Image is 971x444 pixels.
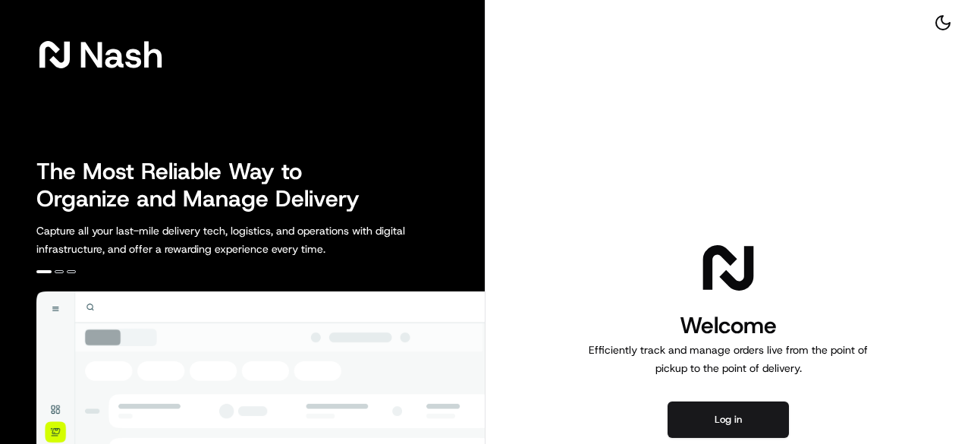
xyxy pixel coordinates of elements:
[583,341,874,377] p: Efficiently track and manage orders live from the point of pickup to the point of delivery.
[36,222,473,258] p: Capture all your last-mile delivery tech, logistics, and operations with digital infrastructure, ...
[36,158,376,213] h2: The Most Reliable Way to Organize and Manage Delivery
[583,310,874,341] h1: Welcome
[668,401,789,438] button: Log in
[79,39,163,70] span: Nash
